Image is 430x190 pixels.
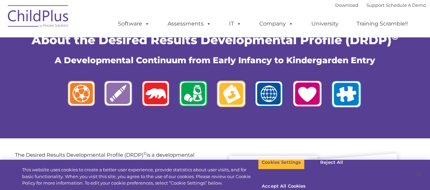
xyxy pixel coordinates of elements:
span: A Developmental Continuum from Early Infancy to Kindergarden Entry [55,55,375,65]
a: Company [253,17,300,31]
img: ChildPlus by Procare Solutions [4,0,72,34]
button: Close [412,167,427,182]
a: IT [222,17,248,31]
button: Reject All [310,155,353,170]
a: University [305,17,345,31]
a: Schedule A Demo [386,2,426,8]
sup: © [392,31,398,42]
img: logos [62,76,368,115]
a: Software [111,17,156,31]
a: Support [366,2,384,8]
p: The Desired Results Developmental Profile (DRDP) is a developmental continuum from early infancy ... [15,151,210,184]
a: Training Scramble!! [350,17,415,31]
span: About the Desired Results Developmental Profile (DRDP) [32,33,398,47]
a: Download [335,2,358,8]
div: This website uses cookies to create a better user experience, provide statistics about user visit... [22,167,258,187]
font: | [335,2,426,8]
a: Assessments [161,17,218,31]
button: Cookies Settings [258,155,305,170]
sup: © [143,151,147,156]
